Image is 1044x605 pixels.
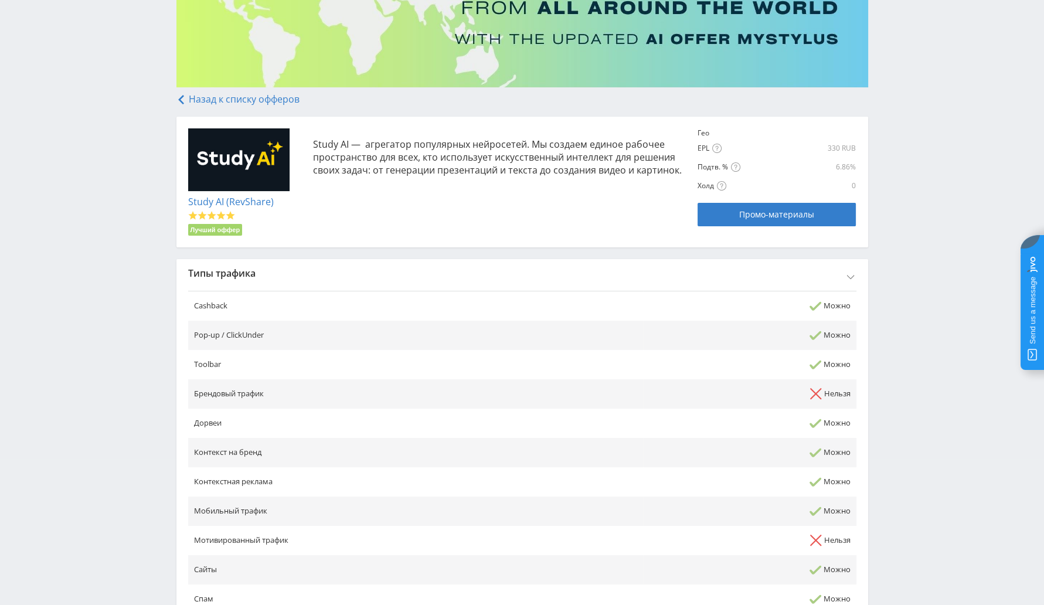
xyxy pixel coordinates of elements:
[188,438,643,467] td: Контекст на бренд
[643,438,856,467] td: Можно
[698,162,802,172] div: Подтв. %
[643,409,856,438] td: Можно
[643,379,856,409] td: Нельзя
[698,181,802,191] div: Холд
[176,259,868,287] div: Типы трафика
[188,195,274,208] a: Study AI (RevShare)
[188,350,643,379] td: Toolbar
[313,138,686,176] p: Study AI — агрегатор популярных нейросетей. Мы создаем единое рабочее пространство для всех, кто ...
[188,467,643,497] td: Контекстная реклама
[698,128,735,138] div: Гео
[188,379,643,409] td: Брендовый трафик
[188,224,243,236] li: Лучший оффер
[643,555,856,584] td: Можно
[643,321,856,350] td: Можно
[698,144,735,154] div: EPL
[737,144,856,153] div: 330 RUB
[188,555,643,584] td: Сайты
[643,467,856,497] td: Можно
[643,291,856,321] td: Можно
[698,203,856,226] a: Промо-материалы
[176,93,300,106] a: Назад к списку офферов
[643,526,856,555] td: Нельзя
[805,181,856,191] div: 0
[739,210,814,219] span: Промо-материалы
[188,497,643,526] td: Мобильный трафик
[188,321,643,350] td: Pop-up / ClickUnder
[188,291,643,321] td: Cashback
[643,350,856,379] td: Можно
[643,497,856,526] td: Можно
[805,162,856,172] div: 6.86%
[188,128,290,192] img: 26da8b37dabeab13929e644082f29e99.jpg
[188,526,643,555] td: Мотивированный трафик
[188,409,643,438] td: Дорвеи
